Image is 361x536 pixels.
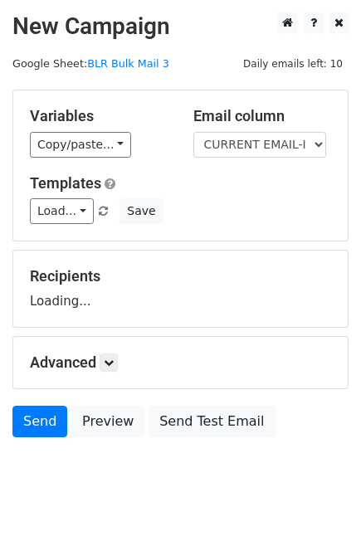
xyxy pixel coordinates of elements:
[237,57,349,70] a: Daily emails left: 10
[30,353,331,372] h5: Advanced
[30,267,331,310] div: Loading...
[120,198,163,224] button: Save
[30,198,94,224] a: Load...
[30,174,101,192] a: Templates
[71,406,144,437] a: Preview
[30,107,168,125] h5: Variables
[193,107,332,125] h5: Email column
[30,267,331,285] h5: Recipients
[87,57,169,70] a: BLR Bulk Mail 3
[12,12,349,41] h2: New Campaign
[30,132,131,158] a: Copy/paste...
[12,406,67,437] a: Send
[237,55,349,73] span: Daily emails left: 10
[149,406,275,437] a: Send Test Email
[12,57,169,70] small: Google Sheet:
